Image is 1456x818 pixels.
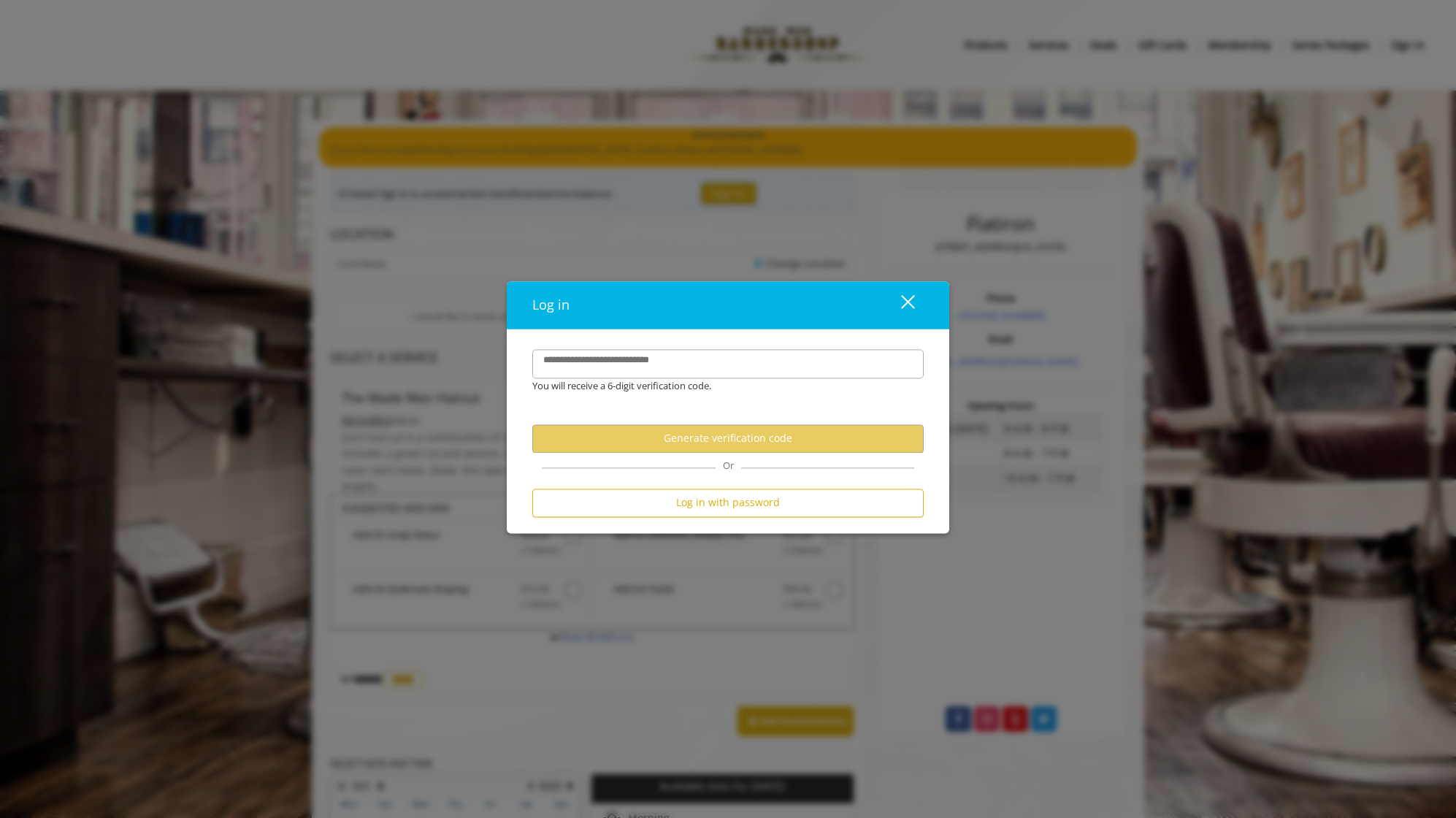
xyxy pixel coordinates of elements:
[874,290,924,320] button: close dialog
[532,296,570,313] span: Log in
[532,424,924,453] button: Generate verification code
[521,378,913,394] div: You will receive a 6-digit verification code.
[884,294,913,316] div: close dialog
[532,489,924,517] button: Log in with password
[716,459,741,472] span: Or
